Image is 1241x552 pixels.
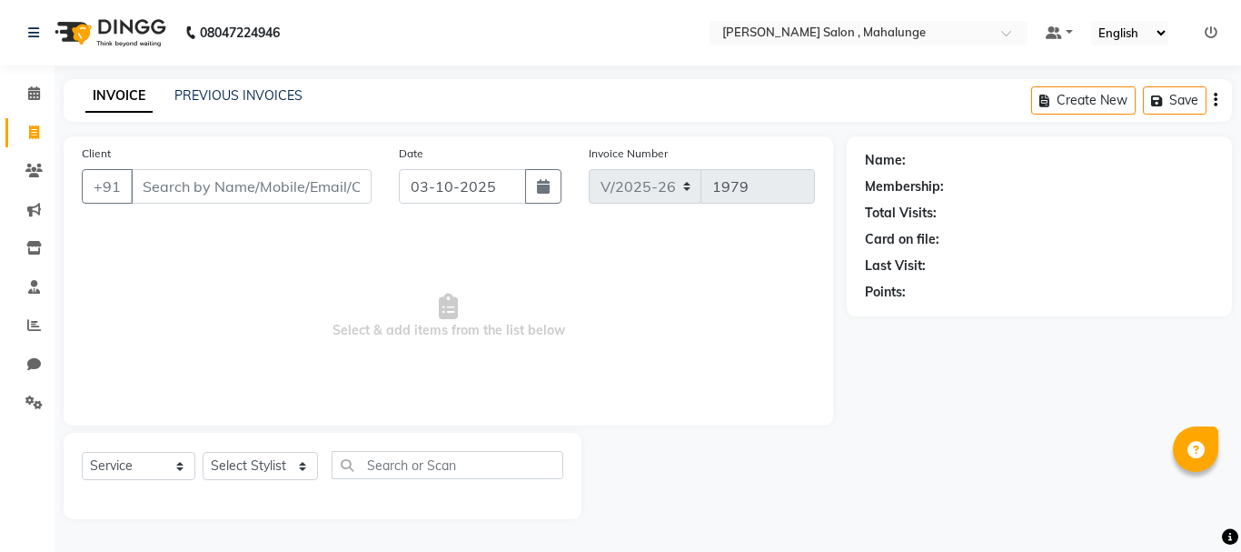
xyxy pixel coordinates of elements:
label: Client [82,146,111,162]
div: Points: [865,283,906,302]
div: Total Visits: [865,204,937,223]
div: Membership: [865,177,944,196]
input: Search by Name/Mobile/Email/Code [131,169,372,204]
div: Last Visit: [865,256,926,276]
div: Card on file: [865,230,939,249]
iframe: chat widget [1165,479,1223,534]
img: logo [46,7,171,58]
label: Invoice Number [589,146,668,162]
button: Save [1143,86,1206,115]
label: Date [399,146,423,162]
b: 08047224946 [200,7,280,58]
button: +91 [82,169,133,204]
span: Select & add items from the list below [82,226,815,407]
a: PREVIOUS INVOICES [174,87,303,104]
a: INVOICE [85,80,153,113]
button: Create New [1031,86,1136,115]
div: Name: [865,151,906,170]
input: Search or Scan [332,451,563,479]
